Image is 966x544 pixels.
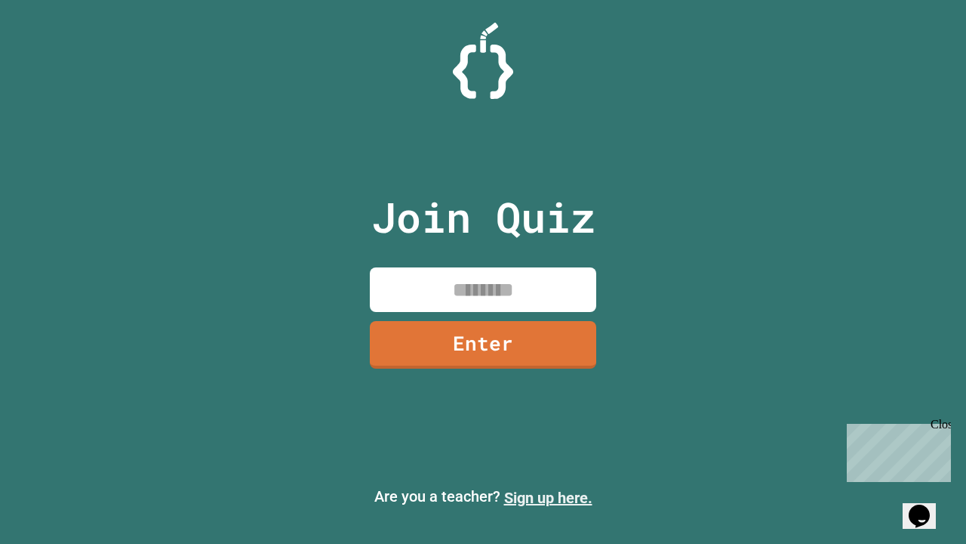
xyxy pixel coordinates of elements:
img: Logo.svg [453,23,513,99]
p: Are you a teacher? [12,485,954,509]
a: Enter [370,321,596,369]
p: Join Quiz [371,186,595,249]
a: Sign up here. [504,489,592,507]
div: Chat with us now!Close [6,6,104,96]
iframe: chat widget [903,484,951,529]
iframe: chat widget [841,418,951,482]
